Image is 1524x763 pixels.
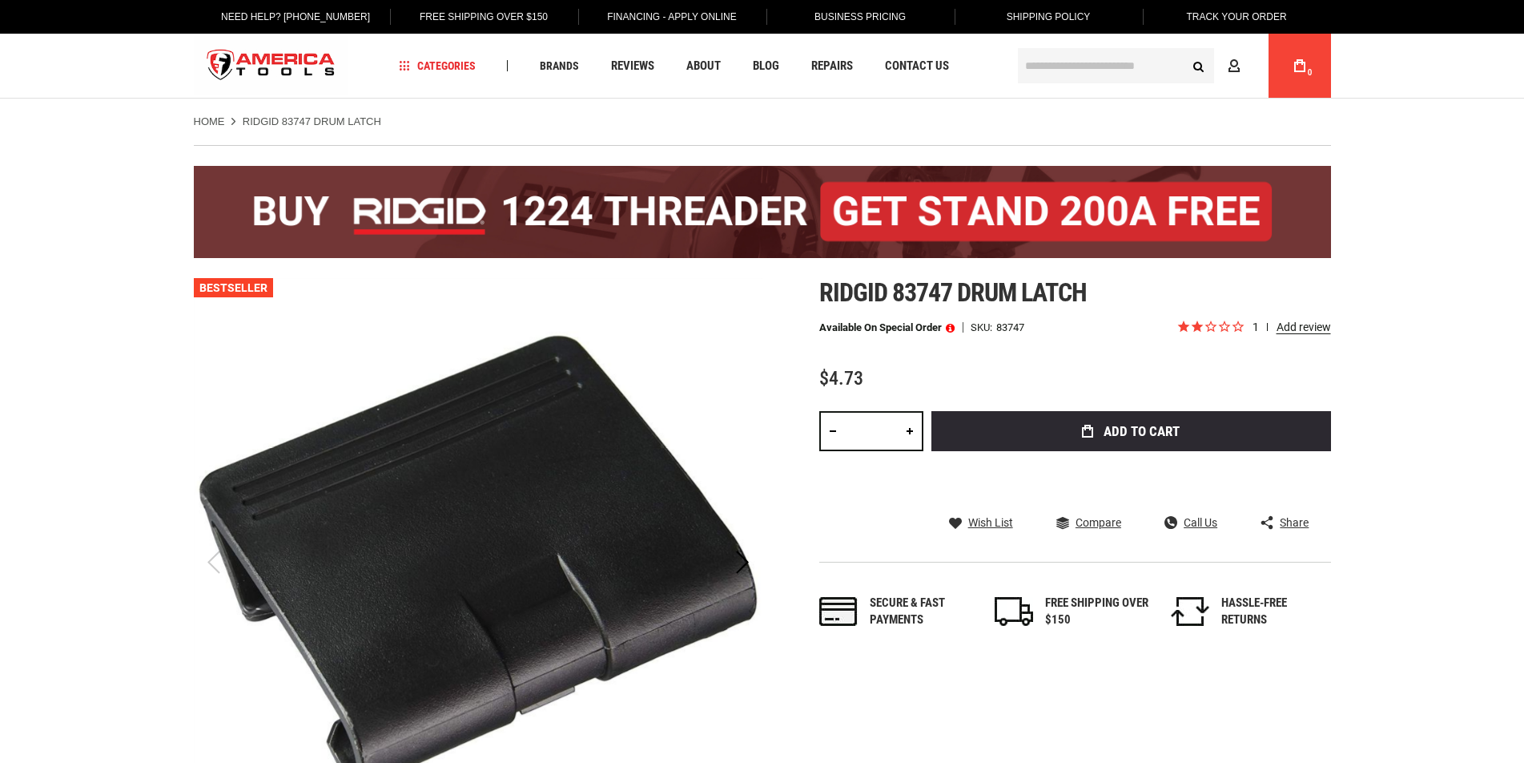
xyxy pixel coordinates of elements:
span: 0 [1308,68,1313,77]
button: Search [1184,50,1214,81]
span: Ridgid 83747 drum latch [819,277,1088,308]
span: Contact Us [885,60,949,72]
span: $4.73 [819,367,863,390]
div: HASSLE-FREE RETURNS [1221,595,1325,629]
span: review [1267,323,1268,331]
div: Secure & fast payments [870,595,974,629]
a: Categories [392,55,483,77]
span: Shipping Policy [1007,11,1091,22]
a: Wish List [949,515,1013,530]
span: Reviews [611,60,654,72]
iframe: Secure express checkout frame [928,456,1334,503]
span: Call Us [1184,517,1217,528]
a: Home [194,115,225,129]
span: Add to Cart [1104,425,1180,438]
a: 0 [1285,34,1315,98]
span: Repairs [811,60,853,72]
p: Available on Special Order [819,322,955,333]
a: Reviews [604,55,661,77]
a: About [679,55,728,77]
span: 1 reviews [1253,321,1331,333]
img: BOGO: Buy the RIDGID® 1224 Threader (26092), get the 92467 200A Stand FREE! [194,166,1331,258]
span: Brands [540,60,579,71]
div: FREE SHIPPING OVER $150 [1045,595,1149,629]
span: Rated 2.0 out of 5 stars 1 reviews [1176,319,1331,337]
a: Repairs [804,55,860,77]
a: Blog [746,55,786,77]
img: returns [1171,597,1209,626]
a: Compare [1056,515,1121,530]
div: 83747 [996,322,1024,333]
span: Share [1280,517,1309,528]
img: shipping [995,597,1033,626]
span: Categories [399,60,476,71]
img: America Tools [194,36,349,96]
button: Add to Cart [931,411,1331,451]
img: payments [819,597,858,626]
a: Contact Us [878,55,956,77]
span: Compare [1076,517,1121,528]
a: store logo [194,36,349,96]
strong: RIDGID 83747 DRUM LATCH [243,115,381,127]
span: About [686,60,721,72]
strong: SKU [971,322,996,333]
a: Call Us [1164,515,1217,530]
span: Wish List [968,517,1013,528]
span: Blog [753,60,779,72]
a: Brands [533,55,586,77]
